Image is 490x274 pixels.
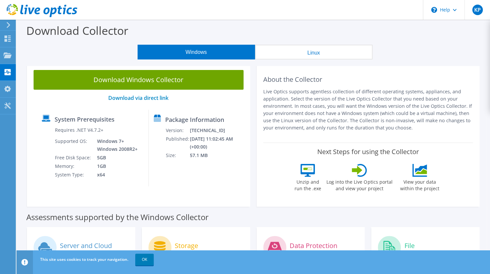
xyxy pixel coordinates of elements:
td: Size: [166,151,190,160]
td: Version: [166,126,190,135]
td: System Type: [55,171,92,179]
label: Log into the Live Optics portal and view your project [326,177,393,192]
h2: About the Collector [263,76,473,83]
label: View your data within the project [396,177,443,192]
td: 5GB [92,153,139,162]
label: File [404,242,414,249]
label: Server and Cloud [60,242,112,249]
p: Live Optics supports agentless collection of different operating systems, appliances, and applica... [263,88,473,131]
label: Assessments supported by the Windows Collector [26,214,209,220]
td: Memory: [55,162,92,171]
span: This site uses cookies to track your navigation. [40,257,128,262]
a: OK [135,254,154,265]
label: Requires .NET V4.7.2+ [55,127,103,133]
label: Download Collector [26,23,128,38]
td: Windows 7+ Windows 2008R2+ [92,137,139,153]
td: Free Disk Space: [55,153,92,162]
td: 57.1 MB [190,151,247,160]
a: Download Windows Collector [34,70,244,90]
label: Storage [175,242,198,249]
td: x64 [92,171,139,179]
label: System Prerequisites [55,116,115,123]
label: Unzip and run the .exe [293,177,323,192]
td: 1GB [92,162,139,171]
td: [DATE] 11:02:45 AM (+00:00) [190,135,247,151]
svg: \n [431,7,437,13]
label: Next Steps for using the Collector [317,148,419,156]
label: Package Information [165,116,224,123]
td: [TECHNICAL_ID] [190,126,247,135]
td: Supported OS: [55,137,92,153]
button: Linux [255,45,373,59]
button: Windows [138,45,255,59]
a: Download via direct link [108,94,168,102]
label: Data Protection [290,242,337,249]
span: KP [472,5,483,15]
td: Published: [166,135,190,151]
